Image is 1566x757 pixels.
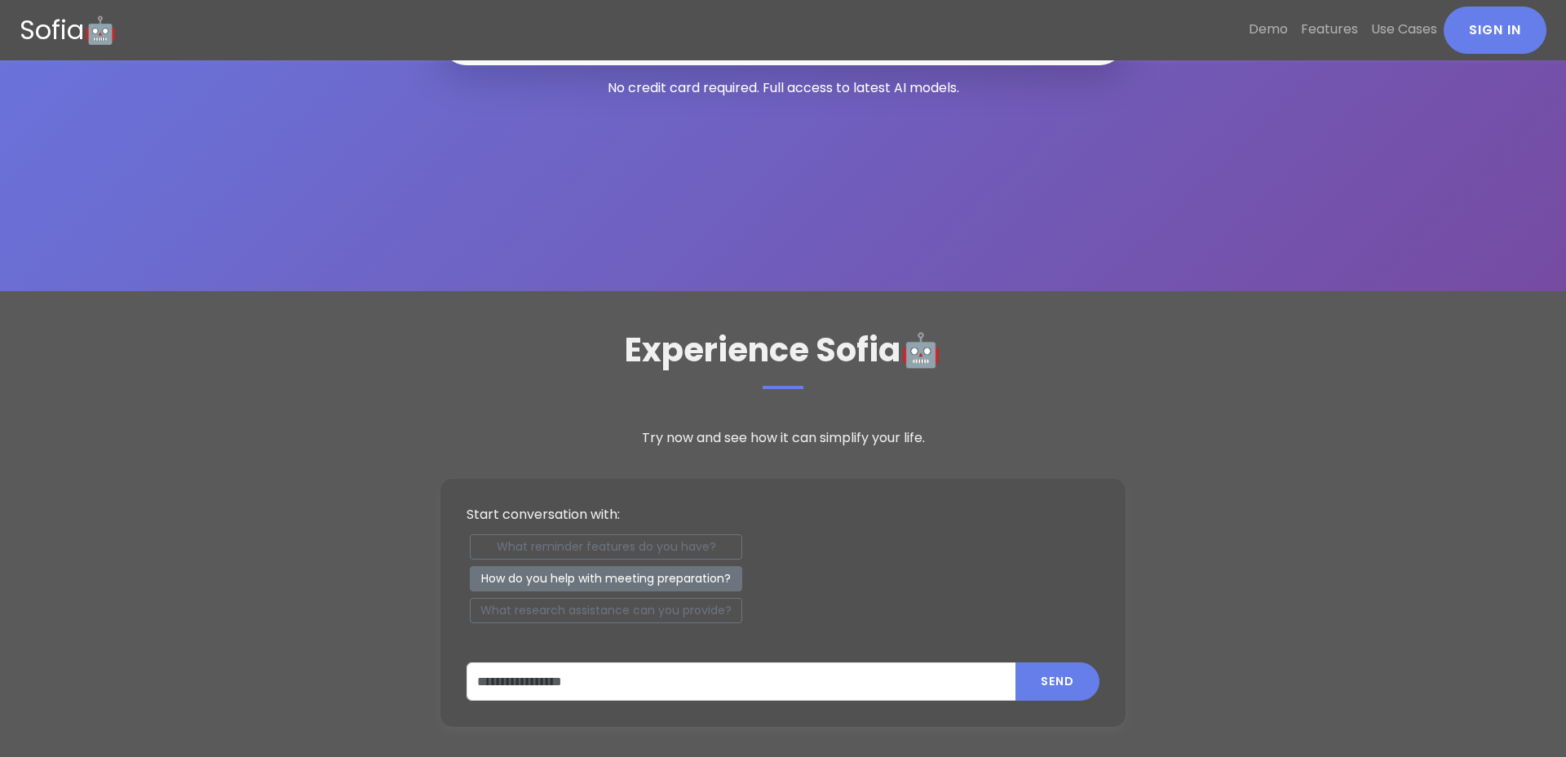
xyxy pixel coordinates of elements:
button: What research assistance can you provide? [470,598,742,623]
button: What reminder features do you have? [470,534,742,560]
button: How do you help with meeting preparation? [470,566,742,591]
p: No credit card required. Full access to latest AI models. [440,78,1126,98]
p: Start conversation with: [467,505,1099,525]
a: Sofia🤖 [20,7,117,54]
a: Use Cases [1365,7,1444,52]
a: Sign In [1444,7,1546,54]
a: Demo [1242,7,1294,52]
h2: Experience Sofia🤖 [264,330,1302,389]
button: Submit [1015,662,1099,701]
p: Try now and see how it can simplify your life. [264,428,1302,448]
a: Features [1294,7,1365,52]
